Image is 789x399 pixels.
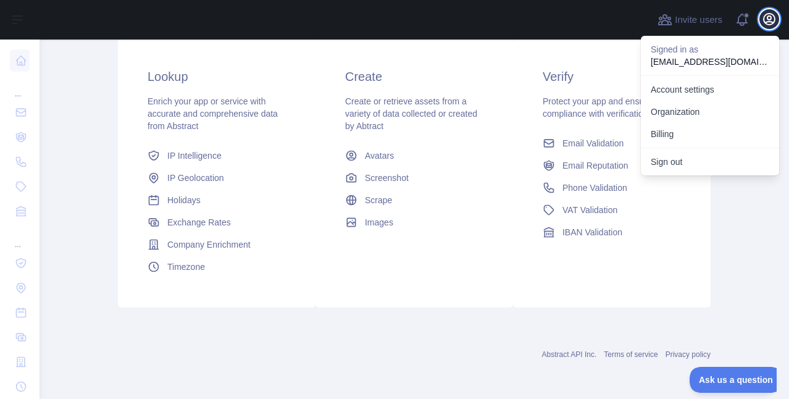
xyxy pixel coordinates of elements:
span: Phone Validation [562,182,627,194]
a: Screenshot [340,167,488,189]
span: Create or retrieve assets from a variety of data collected or created by Abtract [345,96,477,131]
a: Holidays [143,189,291,211]
button: Invite users [655,10,725,30]
p: Signed in as [651,43,769,56]
span: VAT Validation [562,204,617,216]
span: Company Enrichment [167,238,251,251]
a: Exchange Rates [143,211,291,233]
span: Protect your app and ensure compliance with verification APIs [543,96,668,119]
div: ... [10,74,30,99]
button: Billing [641,123,779,145]
h3: Create [345,68,483,85]
span: IBAN Validation [562,226,622,238]
a: Privacy policy [666,350,711,359]
a: Phone Validation [538,177,686,199]
div: ... [10,225,30,250]
a: IP Intelligence [143,145,291,167]
a: Images [340,211,488,233]
span: Invite users [675,13,722,27]
span: Enrich your app or service with accurate and comprehensive data from Abstract [148,96,278,131]
a: Scrape [340,189,488,211]
span: Exchange Rates [167,216,231,229]
a: Avatars [340,145,488,167]
a: VAT Validation [538,199,686,221]
span: Scrape [365,194,392,206]
a: Company Enrichment [143,233,291,256]
span: Screenshot [365,172,409,184]
iframe: Toggle Customer Support [690,367,777,393]
a: IBAN Validation [538,221,686,243]
span: Holidays [167,194,201,206]
span: Avatars [365,149,394,162]
a: Abstract API Inc. [542,350,597,359]
span: Email Validation [562,137,624,149]
a: Email Validation [538,132,686,154]
button: Sign out [641,151,779,173]
a: Terms of service [604,350,657,359]
p: [EMAIL_ADDRESS][DOMAIN_NAME] [651,56,769,68]
a: IP Geolocation [143,167,291,189]
a: Account settings [641,78,779,101]
a: Email Reputation [538,154,686,177]
span: IP Geolocation [167,172,224,184]
h3: Lookup [148,68,286,85]
h3: Verify [543,68,681,85]
span: Timezone [167,261,205,273]
a: Timezone [143,256,291,278]
span: Images [365,216,393,229]
span: Email Reputation [562,159,628,172]
span: IP Intelligence [167,149,222,162]
a: Organization [641,101,779,123]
